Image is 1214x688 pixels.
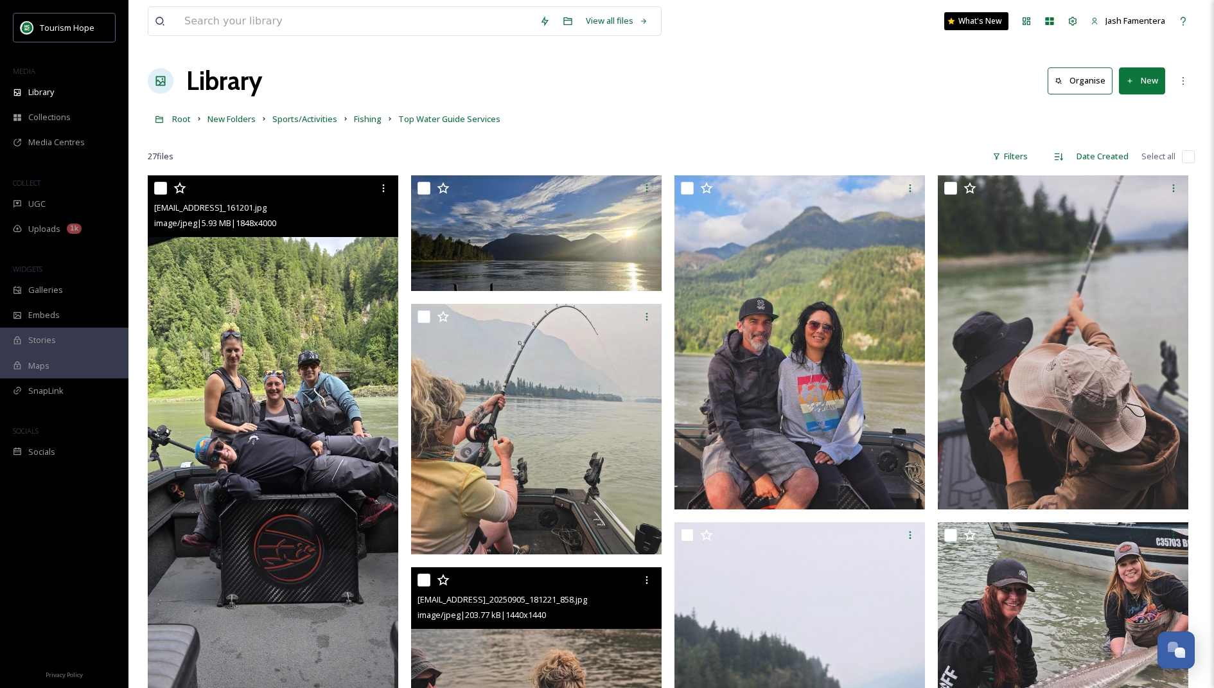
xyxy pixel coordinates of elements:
img: ext_1758133477.073209_topwaterguideservices@gmail.com-20250817_192255.jpg [411,175,662,291]
a: Jash Famentera [1084,8,1172,33]
span: Library [28,86,54,98]
a: View all files [579,8,655,33]
a: What's New [944,12,1008,30]
span: image/jpeg | 5.93 MB | 1848 x 4000 [154,217,276,229]
img: ext_1758133474.88992_topwaterguideservices@gmail.com-IMG_20250816_070008_733.jpg [938,175,1188,509]
button: Open Chat [1157,631,1195,669]
span: Select all [1141,150,1175,163]
img: ext_1758133475.060138_topwaterguideservices@gmail.com-IMG_20250816_201609_746.jpg [674,175,925,509]
div: Date Created [1070,144,1135,169]
span: image/jpeg | 203.77 kB | 1440 x 1440 [418,609,546,621]
span: Maps [28,360,49,372]
span: Stories [28,334,56,346]
span: Sports/Activities [272,113,337,125]
span: SnapLink [28,385,64,397]
input: Search your library [178,7,533,35]
div: 1k [67,224,82,234]
span: Tourism Hope [40,22,94,33]
a: Root [172,111,191,127]
span: Media Centres [28,136,85,148]
span: COLLECT [13,178,40,188]
span: Privacy Policy [46,671,83,679]
span: [EMAIL_ADDRESS]_161201.jpg [154,202,267,213]
span: SOCIALS [13,426,39,436]
a: Sports/Activities [272,111,337,127]
span: Socials [28,446,55,458]
span: New Folders [207,113,256,125]
span: WIDGETS [13,264,42,274]
button: Organise [1048,67,1113,94]
button: New [1119,67,1165,94]
span: Fishing [354,113,382,125]
span: Uploads [28,223,60,235]
span: Collections [28,111,71,123]
img: logo.png [21,21,33,34]
span: Galleries [28,284,63,296]
a: Top Water Guide Services [398,111,500,127]
span: Root [172,113,191,125]
a: New Folders [207,111,256,127]
span: Jash Famentera [1105,15,1165,26]
a: Organise [1048,67,1119,94]
span: MEDIA [13,66,35,76]
span: [EMAIL_ADDRESS]_20250905_181221_858.jpg [418,594,587,605]
span: Top Water Guide Services [398,113,500,125]
span: UGC [28,198,46,210]
img: ext_1758133347.527729_topwaterguideservices@gmail.com-IMG_20250905_181221_887.jpg [411,304,662,554]
a: Fishing [354,111,382,127]
span: Embeds [28,309,60,321]
a: Privacy Policy [46,666,83,682]
span: 27 file s [148,150,173,163]
div: Filters [986,144,1034,169]
a: Library [186,62,262,100]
